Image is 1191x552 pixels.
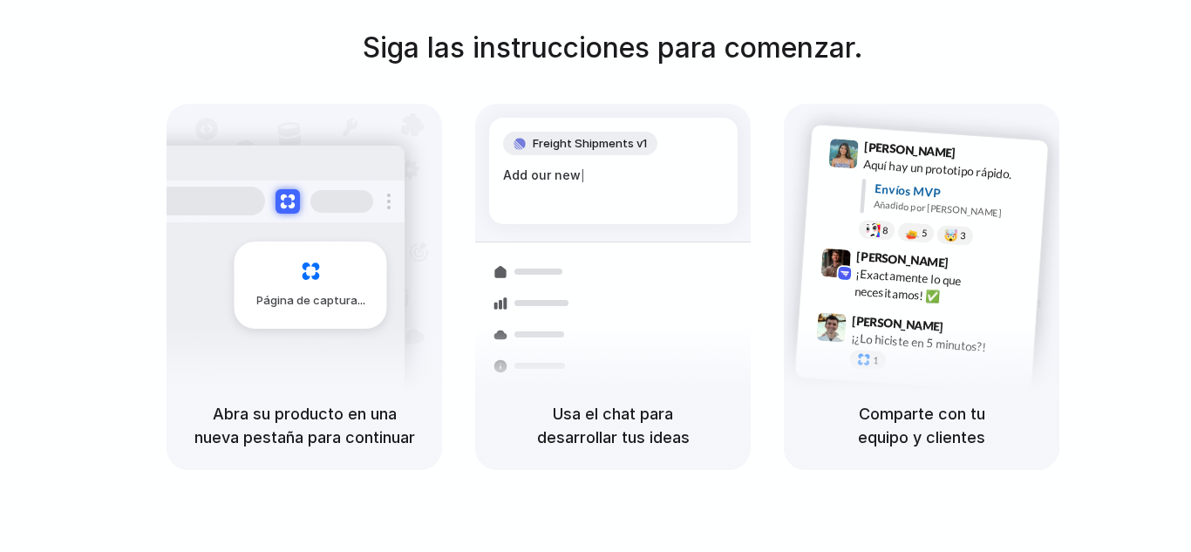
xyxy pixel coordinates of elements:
font: [PERSON_NAME] [852,313,944,333]
div: Add our new [503,166,724,185]
font: 5 [921,227,927,239]
font: ¡Exactamente lo que necesitamos! ✅ [854,266,962,303]
font: Envíos MVP [875,181,941,199]
font: 8 [881,224,888,236]
font: Aquí hay un prototipo rápido. [863,156,1012,181]
font: Siga las instrucciones para comenzar. [363,31,863,65]
span: Freight Shipments v1 [533,135,647,153]
font: [PERSON_NAME] [856,249,949,269]
font: Abra su producto en una nueva pestaña para continuar [194,405,415,446]
font: Usa el chat para desarrollar tus ideas [537,405,690,446]
font: [PERSON_NAME] [864,140,956,160]
font: Página de captura [256,293,357,307]
span: | [581,168,585,182]
font: ¡¿Lo hiciste en 5 minutos?! [851,331,987,354]
font: 9:41 a. m. [962,148,1000,162]
font: 🤯 [943,227,959,242]
font: 9:42 a. m. [954,258,992,272]
font: Comparte con tu equipo y clientes [858,405,985,446]
font: 1 [873,354,879,366]
font: 9:47 a. m. [949,323,988,337]
font: Añadido por [PERSON_NAME] [874,198,1002,219]
font: 3 [960,229,966,242]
